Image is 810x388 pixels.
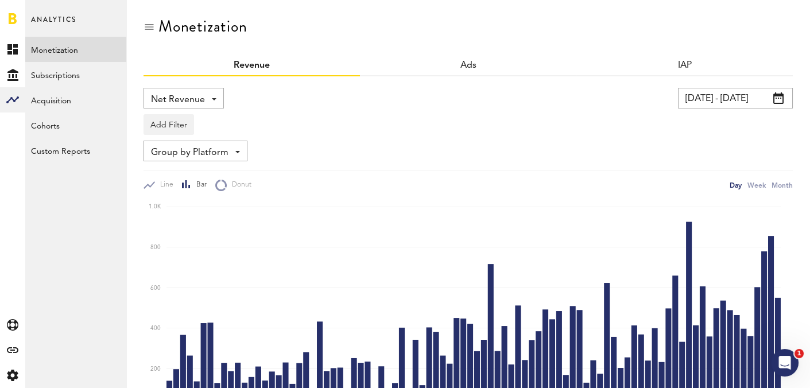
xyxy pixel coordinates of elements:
[150,285,161,291] text: 600
[25,112,126,138] a: Cohorts
[25,138,126,163] a: Custom Reports
[151,90,205,110] span: Net Revenue
[25,62,126,87] a: Subscriptions
[151,143,228,162] span: Group by Platform
[31,13,76,37] span: Analytics
[191,180,207,190] span: Bar
[234,61,270,70] a: Revenue
[730,179,742,191] div: Day
[771,349,799,377] iframe: Intercom live chat
[678,61,692,70] a: IAP
[149,204,161,210] text: 1.0K
[747,179,766,191] div: Week
[227,180,251,190] span: Donut
[150,325,161,331] text: 400
[24,8,65,18] span: Support
[795,349,804,358] span: 1
[460,61,476,70] span: Ads
[158,17,247,36] div: Monetization
[25,87,126,112] a: Acquisition
[150,366,161,372] text: 200
[155,180,173,190] span: Line
[772,179,793,191] div: Month
[150,245,161,250] text: 800
[144,114,194,135] button: Add Filter
[25,37,126,62] a: Monetization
